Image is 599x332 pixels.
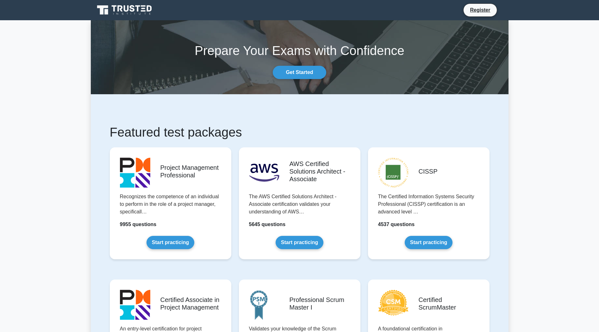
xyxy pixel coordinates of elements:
[276,236,323,249] a: Start practicing
[147,236,194,249] a: Start practicing
[91,43,509,58] h1: Prepare Your Exams with Confidence
[405,236,452,249] a: Start practicing
[466,6,494,14] a: Register
[273,66,326,79] a: Get Started
[110,125,490,140] h1: Featured test packages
